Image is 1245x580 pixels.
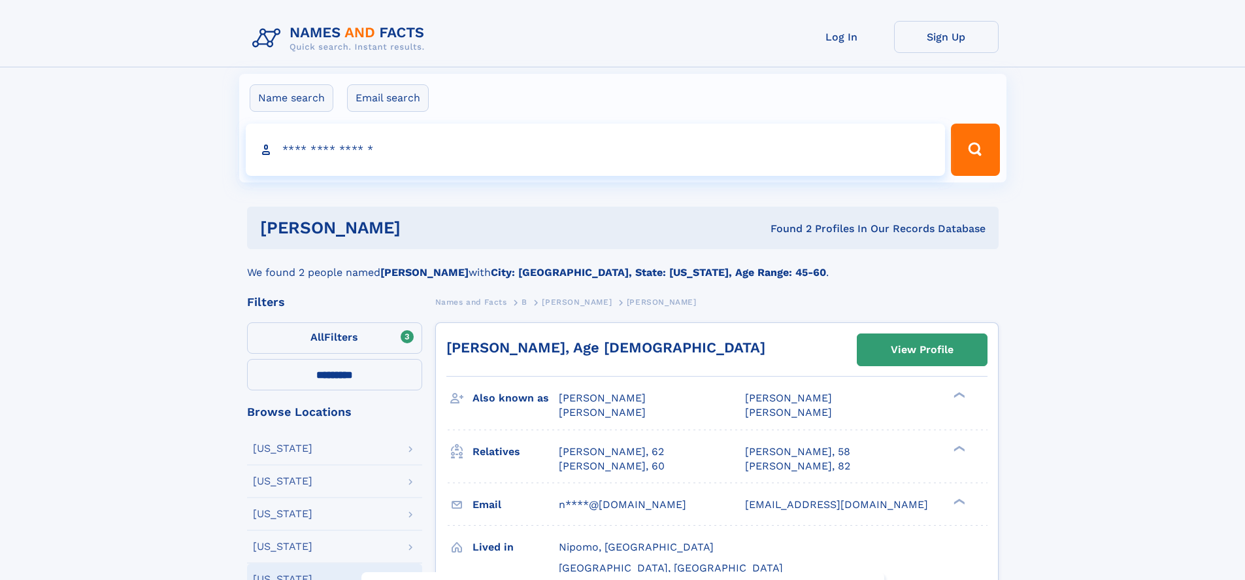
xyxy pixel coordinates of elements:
[559,445,664,459] a: [PERSON_NAME], 62
[950,444,966,452] div: ❯
[894,21,999,53] a: Sign Up
[559,392,646,404] span: [PERSON_NAME]
[253,476,312,486] div: [US_STATE]
[310,331,324,343] span: All
[253,443,312,454] div: [US_STATE]
[435,294,507,310] a: Names and Facts
[522,294,527,310] a: B
[542,294,612,310] a: [PERSON_NAME]
[247,406,422,418] div: Browse Locations
[522,298,527,307] span: B
[247,322,422,354] label: Filters
[473,494,559,516] h3: Email
[951,124,999,176] button: Search Button
[745,459,850,473] a: [PERSON_NAME], 82
[473,536,559,558] h3: Lived in
[446,339,765,356] a: [PERSON_NAME], Age [DEMOGRAPHIC_DATA]
[253,541,312,552] div: [US_STATE]
[789,21,894,53] a: Log In
[473,441,559,463] h3: Relatives
[247,21,435,56] img: Logo Names and Facts
[246,124,946,176] input: search input
[559,459,665,473] a: [PERSON_NAME], 60
[586,222,986,236] div: Found 2 Profiles In Our Records Database
[559,541,714,553] span: Nipomo, [GEOGRAPHIC_DATA]
[745,392,832,404] span: [PERSON_NAME]
[891,335,954,365] div: View Profile
[950,391,966,400] div: ❯
[253,509,312,519] div: [US_STATE]
[745,498,928,511] span: [EMAIL_ADDRESS][DOMAIN_NAME]
[627,298,697,307] span: [PERSON_NAME]
[857,334,987,366] a: View Profile
[473,387,559,409] h3: Also known as
[745,406,832,418] span: [PERSON_NAME]
[542,298,612,307] span: [PERSON_NAME]
[491,266,826,279] b: City: [GEOGRAPHIC_DATA], State: [US_STATE], Age Range: 45-60
[250,84,333,112] label: Name search
[247,296,422,308] div: Filters
[247,249,999,281] div: We found 2 people named with .
[347,84,429,112] label: Email search
[950,497,966,505] div: ❯
[559,562,783,574] span: [GEOGRAPHIC_DATA], [GEOGRAPHIC_DATA]
[380,266,469,279] b: [PERSON_NAME]
[559,406,646,418] span: [PERSON_NAME]
[745,445,850,459] a: [PERSON_NAME], 58
[260,220,586,236] h1: [PERSON_NAME]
